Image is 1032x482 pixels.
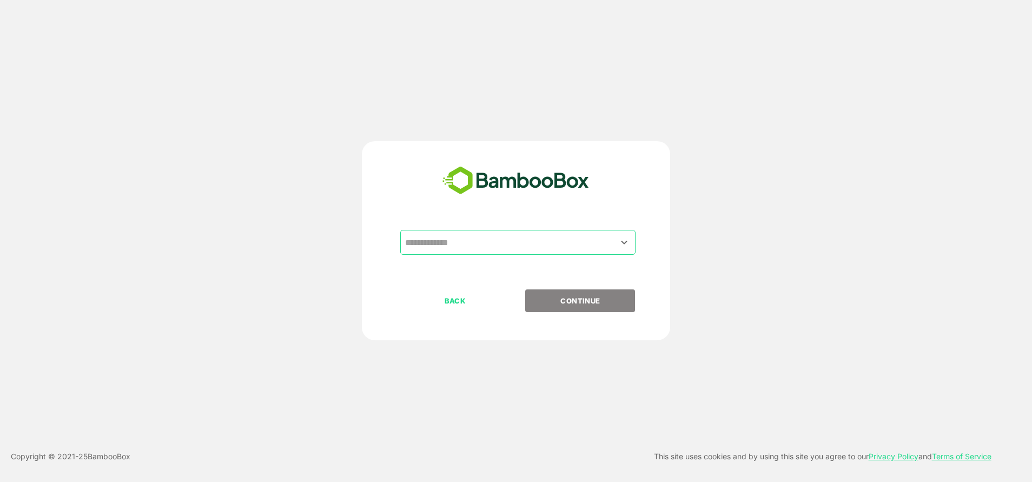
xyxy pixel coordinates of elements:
a: Terms of Service [932,452,991,461]
p: CONTINUE [526,295,634,307]
a: Privacy Policy [869,452,918,461]
button: CONTINUE [525,289,635,312]
p: Copyright © 2021- 25 BambooBox [11,450,130,463]
button: Open [617,235,632,249]
p: BACK [401,295,510,307]
img: bamboobox [436,163,595,199]
button: BACK [400,289,510,312]
p: This site uses cookies and by using this site you agree to our and [654,450,991,463]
